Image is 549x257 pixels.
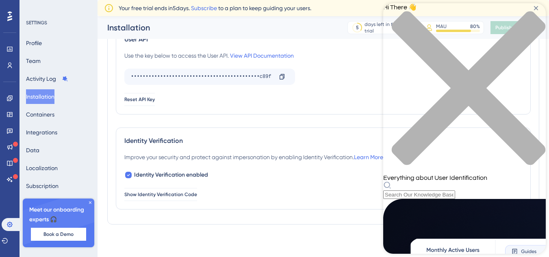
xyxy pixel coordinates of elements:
[124,93,155,106] button: Reset API Key
[131,70,272,83] div: ••••••••••••••••••••••••••••••••••••••••••••c89f
[7,2,56,12] span: User Identification
[26,107,54,122] button: Containers
[2,2,22,22] button: Open AI Assistant Launcher
[29,205,88,225] span: Meet our onboarding experts 🎧
[107,22,327,33] div: Installation
[356,24,359,31] div: 5
[124,152,383,162] div: Improve your security and protect against impersonation by enabling Identity Verification.
[26,179,59,193] button: Subscription
[26,125,57,140] button: Integrations
[26,54,41,68] button: Team
[124,96,155,103] span: Reset API Key
[43,231,74,238] span: Book a Demo
[26,36,42,50] button: Profile
[365,21,410,34] div: days left in free trial
[124,191,197,198] span: Show Identity Verification Code
[124,51,294,60] div: Use the key below to access the User API.
[191,5,217,11] a: Subscribe
[26,19,92,26] div: SETTINGS
[26,89,54,104] button: Installation
[26,197,72,211] button: Rate Limiting
[354,154,383,160] a: Learn More
[26,71,68,86] button: Activity Log
[124,136,522,146] div: Identity Verification
[230,52,294,59] a: View API Documentation
[124,188,197,201] button: Show Identity Verification Code
[119,3,311,13] span: Your free trial ends in 5 days. to a plan to keep guiding your users.
[26,161,58,175] button: Localization
[31,228,86,241] button: Book a Demo
[124,35,522,44] div: User API
[134,170,208,180] span: Identity Verification enabled
[26,143,39,158] button: Data
[5,5,20,19] img: launcher-image-alternative-text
